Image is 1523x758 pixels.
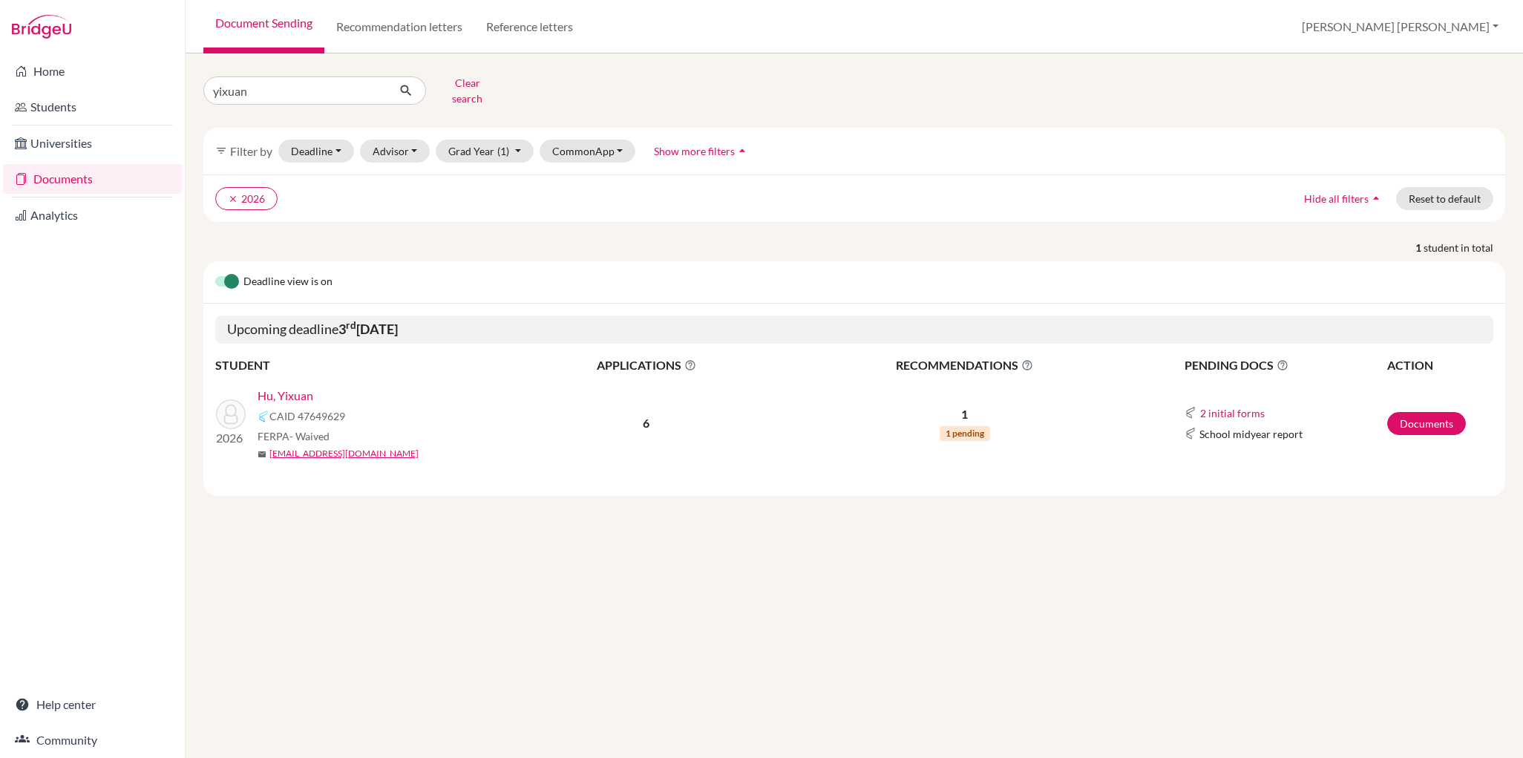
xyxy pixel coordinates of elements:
[338,321,398,337] b: 3 [DATE]
[258,411,269,422] img: Common App logo
[3,725,182,755] a: Community
[203,76,387,105] input: Find student by name...
[940,426,990,441] span: 1 pending
[215,316,1493,344] h5: Upcoming deadline
[1424,240,1505,255] span: student in total
[3,128,182,158] a: Universities
[641,140,762,163] button: Show more filtersarrow_drop_up
[1199,405,1265,422] button: 2 initial forms
[1304,192,1369,205] span: Hide all filters
[1415,240,1424,255] strong: 1
[3,690,182,719] a: Help center
[781,356,1148,374] span: RECOMMENDATIONS
[1387,412,1466,435] a: Documents
[360,140,430,163] button: Advisor
[654,145,735,157] span: Show more filters
[258,450,266,459] span: mail
[258,387,313,405] a: Hu, Yixuan
[269,408,345,424] span: CAID 47649629
[216,399,246,429] img: Hu, Yixuan
[258,428,330,444] span: FERPA
[643,416,649,430] b: 6
[215,145,227,157] i: filter_list
[216,429,246,447] p: 2026
[1396,187,1493,210] button: Reset to default
[1386,356,1493,375] th: ACTION
[513,356,779,374] span: APPLICATIONS
[278,140,354,163] button: Deadline
[228,194,238,204] i: clear
[426,71,508,110] button: Clear search
[346,319,356,331] sup: rd
[1369,191,1383,206] i: arrow_drop_up
[215,356,512,375] th: STUDENT
[1199,426,1303,442] span: School midyear report
[436,140,534,163] button: Grad Year(1)
[3,200,182,230] a: Analytics
[540,140,636,163] button: CommonApp
[735,143,750,158] i: arrow_drop_up
[3,164,182,194] a: Documents
[12,15,71,39] img: Bridge-U
[3,92,182,122] a: Students
[1291,187,1396,210] button: Hide all filtersarrow_drop_up
[781,405,1148,423] p: 1
[243,273,333,291] span: Deadline view is on
[1185,428,1196,440] img: Common App logo
[3,56,182,86] a: Home
[230,144,272,158] span: Filter by
[289,430,330,442] span: - Waived
[215,187,278,210] button: clear2026
[1295,13,1505,41] button: [PERSON_NAME] [PERSON_NAME]
[1185,407,1196,419] img: Common App logo
[497,145,509,157] span: (1)
[269,447,419,460] a: [EMAIL_ADDRESS][DOMAIN_NAME]
[1185,356,1386,374] span: PENDING DOCS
